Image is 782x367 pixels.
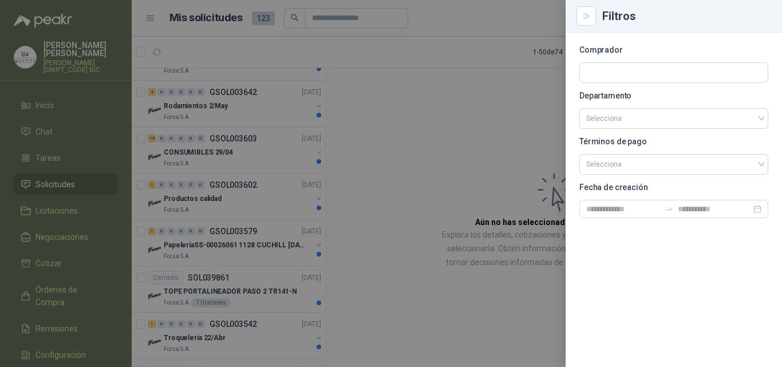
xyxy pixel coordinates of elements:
[579,184,768,191] p: Fecha de creación
[664,204,673,214] span: swap-right
[579,9,593,23] button: Close
[664,204,673,214] span: to
[579,92,768,99] p: Departamento
[579,46,768,53] p: Comprador
[602,10,768,22] div: Filtros
[579,138,768,145] p: Términos de pago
